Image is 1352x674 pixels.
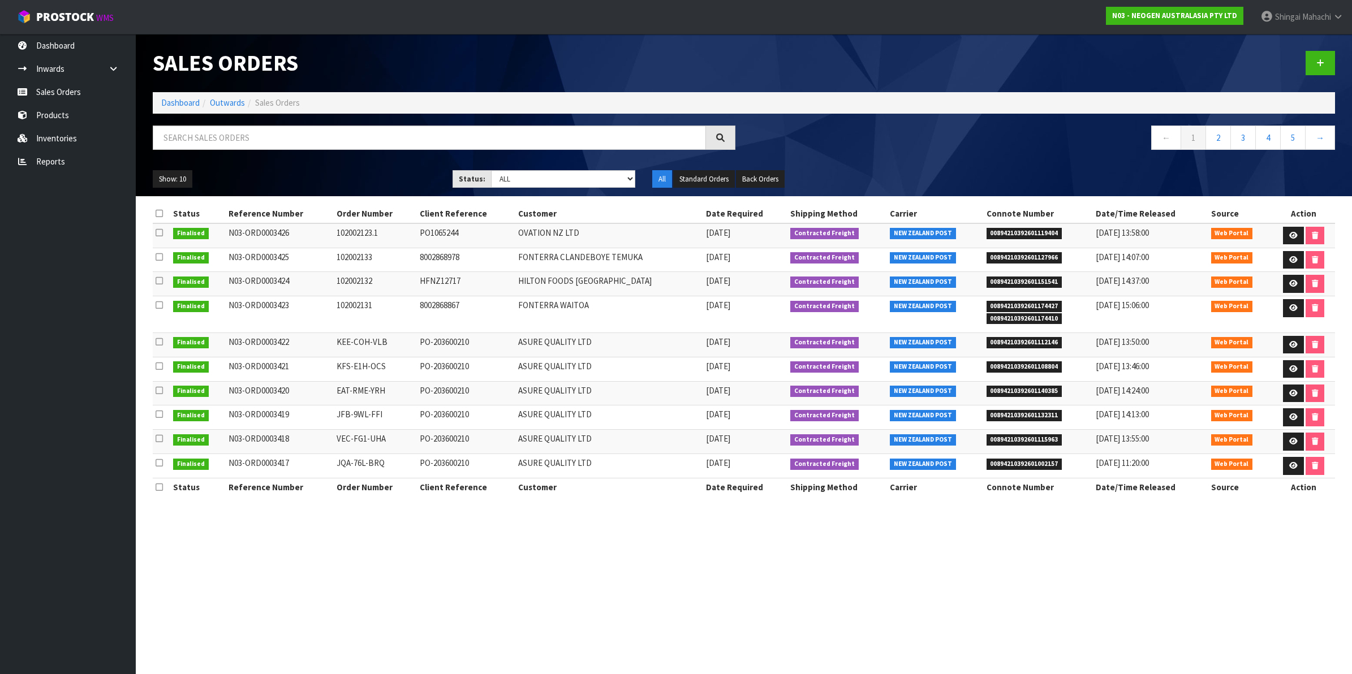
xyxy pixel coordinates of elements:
span: [DATE] 13:46:00 [1096,361,1149,371]
th: Shipping Method [787,478,887,496]
span: Web Portal [1211,301,1253,312]
span: Finalised [173,459,209,470]
td: 102002132 [334,272,417,296]
th: Action [1272,205,1335,223]
td: N03-ORD0003422 [226,332,334,357]
td: N03-ORD0003426 [226,223,334,248]
td: JQA-76L-BRQ [334,454,417,478]
span: [DATE] 11:20:00 [1096,457,1149,468]
span: Web Portal [1211,361,1253,373]
span: Contracted Freight [790,276,859,288]
th: Reference Number [226,205,334,223]
th: Action [1272,478,1335,496]
th: Order Number [334,478,417,496]
span: NEW ZEALAND POST [890,410,956,421]
td: PO-203600210 [417,381,515,405]
span: [DATE] 14:13:00 [1096,409,1149,420]
span: NEW ZEALAND POST [890,228,956,239]
span: 00894210392601108804 [987,361,1062,373]
span: [DATE] 13:58:00 [1096,227,1149,238]
td: 8002868978 [417,248,515,272]
td: PO1065244 [417,223,515,248]
span: Contracted Freight [790,252,859,263]
span: 00894210392601112146 [987,337,1062,348]
th: Date Required [703,205,788,223]
span: Contracted Freight [790,410,859,421]
span: Finalised [173,276,209,288]
span: Sales Orders [255,97,300,108]
td: VEC-FG1-UHA [334,430,417,454]
span: Web Portal [1211,252,1253,263]
span: Web Portal [1211,228,1253,239]
span: Finalised [173,301,209,312]
span: Mahachi [1302,11,1331,22]
span: [DATE] [706,361,730,371]
a: 1 [1181,126,1206,150]
span: [DATE] [706,385,730,396]
td: PO-203600210 [417,332,515,357]
td: JFB-9WL-FFI [334,405,417,430]
span: Finalised [173,252,209,263]
td: N03-ORD0003423 [226,296,334,332]
span: 00894210392601174410 [987,313,1062,325]
span: Contracted Freight [790,301,859,312]
a: → [1305,126,1335,150]
td: PO-203600210 [417,405,515,430]
span: NEW ZEALAND POST [890,337,956,348]
th: Client Reference [417,205,515,223]
span: 00894210392601002157 [987,459,1062,470]
td: 102002123.1 [334,223,417,248]
td: N03-ORD0003418 [226,430,334,454]
th: Customer [515,478,703,496]
td: N03-ORD0003421 [226,357,334,381]
span: Finalised [173,228,209,239]
span: NEW ZEALAND POST [890,361,956,373]
a: 2 [1205,126,1231,150]
span: Contracted Freight [790,361,859,373]
td: PO-203600210 [417,357,515,381]
th: Order Number [334,205,417,223]
nav: Page navigation [752,126,1335,153]
span: [DATE] 15:06:00 [1096,300,1149,310]
button: Standard Orders [673,170,735,188]
span: [DATE] [706,275,730,286]
td: OVATION NZ LTD [515,223,703,248]
td: ASURE QUALITY LTD [515,405,703,430]
th: Client Reference [417,478,515,496]
td: 8002868867 [417,296,515,332]
td: FONTERRA WAITOA [515,296,703,332]
a: ← [1151,126,1181,150]
th: Source [1208,205,1272,223]
span: Contracted Freight [790,386,859,397]
span: 00894210392601127966 [987,252,1062,263]
span: Shingai [1275,11,1301,22]
td: KFS-E1H-OCS [334,357,417,381]
th: Date/Time Released [1093,478,1208,496]
span: [DATE] 14:24:00 [1096,385,1149,396]
td: PO-203600210 [417,430,515,454]
strong: N03 - NEOGEN AUSTRALASIA PTY LTD [1112,11,1237,20]
td: EAT-RME-YRH [334,381,417,405]
small: WMS [96,12,114,23]
a: 5 [1280,126,1306,150]
td: KEE-COH-VLB [334,332,417,357]
span: [DATE] [706,409,730,420]
button: Show: 10 [153,170,192,188]
span: NEW ZEALAND POST [890,459,956,470]
img: cube-alt.png [17,10,31,24]
span: 00894210392601174427 [987,301,1062,312]
span: [DATE] [706,300,730,310]
span: [DATE] [706,227,730,238]
td: ASURE QUALITY LTD [515,357,703,381]
a: Outwards [210,97,245,108]
span: Contracted Freight [790,228,859,239]
th: Carrier [887,205,984,223]
span: Web Portal [1211,459,1253,470]
td: ASURE QUALITY LTD [515,430,703,454]
th: Carrier [887,478,984,496]
span: NEW ZEALAND POST [890,434,956,446]
input: Search sales orders [153,126,706,150]
span: Web Portal [1211,410,1253,421]
td: N03-ORD0003424 [226,272,334,296]
td: N03-ORD0003420 [226,381,334,405]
